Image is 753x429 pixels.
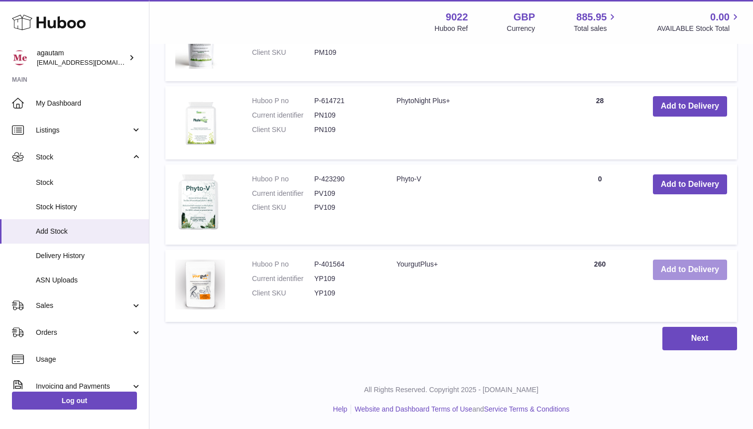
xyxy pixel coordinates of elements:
[653,96,727,117] button: Add to Delivery
[36,227,141,236] span: Add Stock
[252,274,314,284] dt: Current identifier
[36,301,131,310] span: Sales
[314,111,376,120] dd: PN109
[574,24,618,33] span: Total sales
[252,96,314,106] dt: Huboo P no
[574,10,618,33] a: 885.95 Total sales
[710,10,730,24] span: 0.00
[252,174,314,184] dt: Huboo P no
[314,288,376,298] dd: YP109
[252,288,314,298] dt: Client SKU
[314,48,376,57] dd: PM109
[314,96,376,106] dd: P-614721
[662,327,737,350] button: Next
[657,24,741,33] span: AVAILABLE Stock Total
[12,392,137,410] a: Log out
[557,250,642,322] td: 260
[175,174,225,233] img: Phyto-V
[175,19,225,69] img: Phyto Mineral
[252,260,314,269] dt: Huboo P no
[314,274,376,284] dd: YP109
[507,24,535,33] div: Currency
[333,405,348,413] a: Help
[314,174,376,184] dd: P-423290
[36,276,141,285] span: ASN Uploads
[484,405,570,413] a: Service Terms & Conditions
[36,99,141,108] span: My Dashboard
[36,152,131,162] span: Stock
[386,250,557,322] td: YourgutPlus+
[557,9,642,81] td: 0
[435,24,468,33] div: Huboo Ref
[36,202,141,212] span: Stock History
[252,203,314,212] dt: Client SKU
[36,126,131,135] span: Listings
[37,58,146,66] span: [EMAIL_ADDRESS][DOMAIN_NAME]
[657,10,741,33] a: 0.00 AVAILABLE Stock Total
[175,96,225,147] img: PhytoNight Plus+
[513,10,535,24] strong: GBP
[36,251,141,261] span: Delivery History
[653,260,727,280] button: Add to Delivery
[36,328,131,337] span: Orders
[351,405,569,414] li: and
[355,405,472,413] a: Website and Dashboard Terms of Use
[386,164,557,245] td: Phyto-V
[446,10,468,24] strong: 9022
[314,125,376,135] dd: PN109
[252,125,314,135] dt: Client SKU
[314,189,376,198] dd: PV109
[37,48,126,67] div: agautam
[36,178,141,187] span: Stock
[386,9,557,81] td: Phyto Mineral
[252,48,314,57] dt: Client SKU
[36,382,131,391] span: Invoicing and Payments
[314,203,376,212] dd: PV109
[314,260,376,269] dd: P-401564
[557,86,642,159] td: 28
[557,164,642,245] td: 0
[252,189,314,198] dt: Current identifier
[36,355,141,364] span: Usage
[653,174,727,195] button: Add to Delivery
[576,10,607,24] span: 885.95
[12,50,27,65] img: info@naturemedical.co.uk
[175,260,225,309] img: YourgutPlus+
[157,385,745,395] p: All Rights Reserved. Copyright 2025 - [DOMAIN_NAME]
[386,86,557,159] td: PhytoNight Plus+
[252,111,314,120] dt: Current identifier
